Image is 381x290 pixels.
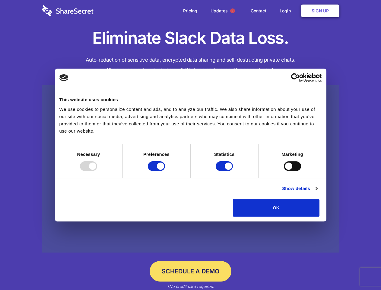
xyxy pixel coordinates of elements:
strong: Necessary [77,152,100,157]
a: Schedule a Demo [150,261,231,282]
strong: Statistics [214,152,235,157]
a: Show details [282,185,317,192]
a: Login [274,2,300,20]
img: logo [59,74,68,81]
a: Usercentrics Cookiebot - opens in a new window [269,73,322,82]
h4: Auto-redaction of sensitive data, encrypted data sharing and self-destructing private chats. Shar... [42,55,339,75]
a: Contact [245,2,272,20]
div: We use cookies to personalize content and ads, and to analyze our traffic. We also share informat... [59,106,322,135]
strong: Preferences [143,152,170,157]
div: This website uses cookies [59,96,322,103]
img: logo-wordmark-white-trans-d4663122ce5f474addd5e946df7df03e33cb6a1c49d2221995e7729f52c070b2.svg [42,5,94,17]
a: Sign Up [301,5,339,17]
h1: Eliminate Slack Data Loss. [42,27,339,49]
span: 1 [230,8,235,13]
button: OK [233,199,319,217]
a: Pricing [177,2,203,20]
em: *No credit card required. [167,284,214,289]
strong: Marketing [281,152,303,157]
a: Wistia video thumbnail [42,85,339,253]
